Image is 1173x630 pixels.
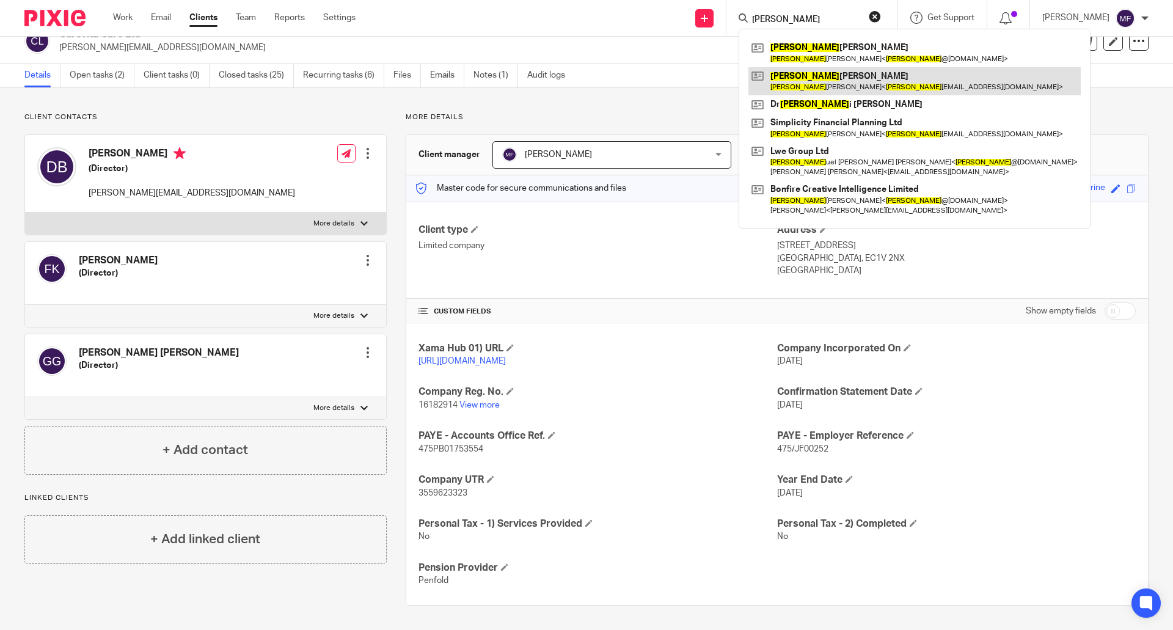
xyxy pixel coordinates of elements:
[777,240,1136,252] p: [STREET_ADDRESS]
[70,64,134,87] a: Open tasks (2)
[418,445,483,453] span: 475PB01753554
[313,403,354,413] p: More details
[418,430,777,442] h4: PAYE - Accounts Office Ref.
[777,386,1136,398] h4: Confirmation Statement Date
[219,64,294,87] a: Closed tasks (25)
[313,219,354,229] p: More details
[418,562,777,574] h4: Pension Provider
[777,518,1136,530] h4: Personal Tax - 2) Completed
[1042,12,1109,24] p: [PERSON_NAME]
[777,357,803,365] span: [DATE]
[525,150,592,159] span: [PERSON_NAME]
[777,342,1136,355] h4: Company Incorporated On
[418,224,777,236] h4: Client type
[777,252,1136,265] p: [GEOGRAPHIC_DATA], EC1V 2NX
[303,64,384,87] a: Recurring tasks (6)
[777,489,803,497] span: [DATE]
[150,530,260,549] h4: + Add linked client
[777,445,828,453] span: 475/JF00252
[418,474,777,486] h4: Company UTR
[418,518,777,530] h4: Personal Tax - 1) Services Provided
[927,13,974,22] span: Get Support
[24,10,86,26] img: Pixie
[79,267,158,279] h5: (Director)
[37,346,67,376] img: svg%3E
[777,224,1136,236] h4: Address
[89,163,295,175] h5: (Director)
[79,254,158,267] h4: [PERSON_NAME]
[502,147,517,162] img: svg%3E
[59,42,982,54] p: [PERSON_NAME][EMAIL_ADDRESS][DOMAIN_NAME]
[751,15,861,26] input: Search
[24,493,387,503] p: Linked clients
[869,10,881,23] button: Clear
[323,12,356,24] a: Settings
[37,147,76,186] img: svg%3E
[406,112,1149,122] p: More details
[24,112,387,122] p: Client contacts
[313,311,354,321] p: More details
[113,12,133,24] a: Work
[89,147,295,163] h4: [PERSON_NAME]
[777,265,1136,277] p: [GEOGRAPHIC_DATA]
[79,346,239,359] h4: [PERSON_NAME] [PERSON_NAME]
[418,576,448,585] span: Penfold
[151,12,171,24] a: Email
[430,64,464,87] a: Emails
[418,342,777,355] h4: Xama Hub 01) URL
[393,64,421,87] a: Files
[418,401,458,409] span: 16182914
[777,430,1136,442] h4: PAYE - Employer Reference
[418,489,467,497] span: 3559623323
[418,307,777,317] h4: CUSTOM FIELDS
[1116,9,1135,28] img: svg%3E
[24,64,60,87] a: Details
[473,64,518,87] a: Notes (1)
[777,532,788,541] span: No
[777,401,803,409] span: [DATE]
[1026,305,1096,317] label: Show empty fields
[415,182,626,194] p: Master code for secure communications and files
[418,240,777,252] p: Limited company
[418,148,480,161] h3: Client manager
[418,386,777,398] h4: Company Reg. No.
[527,64,574,87] a: Audit logs
[418,532,429,541] span: No
[163,441,248,460] h4: + Add contact
[144,64,210,87] a: Client tasks (0)
[459,401,500,409] a: View more
[274,12,305,24] a: Reports
[24,28,50,54] img: svg%3E
[89,187,295,199] p: [PERSON_NAME][EMAIL_ADDRESS][DOMAIN_NAME]
[37,254,67,284] img: svg%3E
[777,474,1136,486] h4: Year End Date
[236,12,256,24] a: Team
[79,359,239,372] h5: (Director)
[418,357,506,365] a: [URL][DOMAIN_NAME]
[174,147,186,159] i: Primary
[189,12,217,24] a: Clients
